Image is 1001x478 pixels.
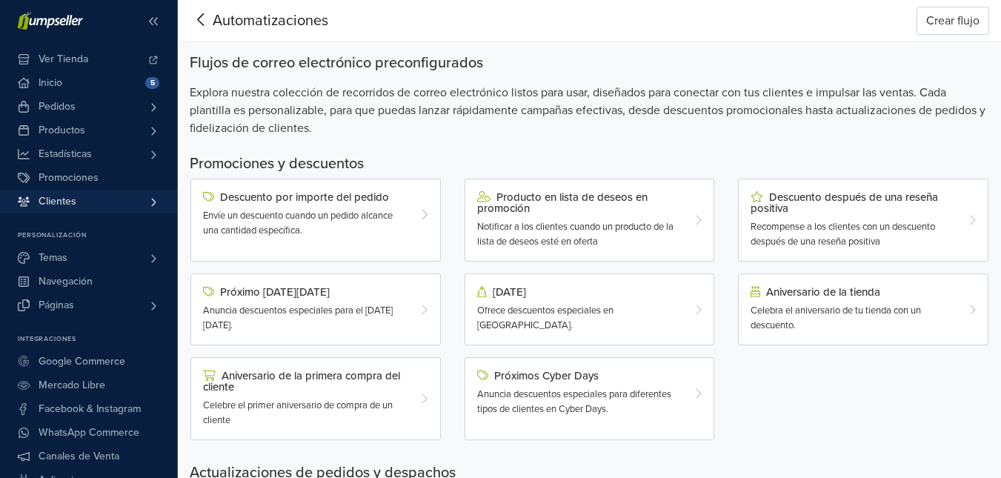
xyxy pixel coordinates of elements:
[39,95,76,119] span: Pedidos
[190,84,989,137] span: Explora nuestra colección de recorridos de correo electrónico listos para usar, diseñados para co...
[39,397,141,421] span: Facebook & Instagram
[477,305,613,331] span: Ofrece descuentos especiales en [GEOGRAPHIC_DATA].
[203,286,408,298] div: Próximo [DATE][DATE]
[203,305,393,331] span: Anuncia descuentos especiales para el [DATE][DATE].
[190,10,305,32] span: Automatizaciones
[39,270,93,293] span: Navegación
[145,77,159,89] span: 5
[39,166,99,190] span: Promociones
[203,191,408,203] div: Descuento por importe del pedido
[203,210,393,236] span: Envíe un descuento cuando un pedido alcance una cantidad específica.
[751,305,921,331] span: Celebra el aniversario de tu tienda con un descuento.
[190,155,989,173] h5: Promociones y descuentos
[477,191,682,214] div: Producto en lista de deseos en promoción
[477,370,682,382] div: Próximos Cyber Days
[39,119,85,142] span: Productos
[39,293,74,317] span: Páginas
[18,231,177,240] p: Personalización
[39,246,67,270] span: Temas
[751,191,955,214] div: Descuento después de una reseña positiva
[190,54,989,72] div: Flujos de correo electrónico preconfigurados
[477,286,682,298] div: [DATE]
[39,374,105,397] span: Mercado Libre
[477,221,674,248] span: Notificar a los clientes cuando un producto de la lista de deseos esté en oferta
[39,350,125,374] span: Google Commerce
[477,388,671,415] span: Anuncia descuentos especiales para diferentes tipos de clientes en Cyber Days.
[39,421,139,445] span: WhatsApp Commerce
[39,445,119,468] span: Canales de Venta
[751,221,935,248] span: Recompense a los clientes con un descuento después de una reseña positiva
[917,7,989,35] button: Crear flujo
[39,142,92,166] span: Estadísticas
[39,190,76,213] span: Clientes
[751,286,955,298] div: Aniversario de la tienda
[39,47,88,71] span: Ver Tienda
[203,399,393,426] span: Celebre el primer aniversario de compra de un cliente
[39,71,62,95] span: Inicio
[18,335,177,344] p: Integraciones
[203,370,408,393] div: Aniversario de la primera compra del cliente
